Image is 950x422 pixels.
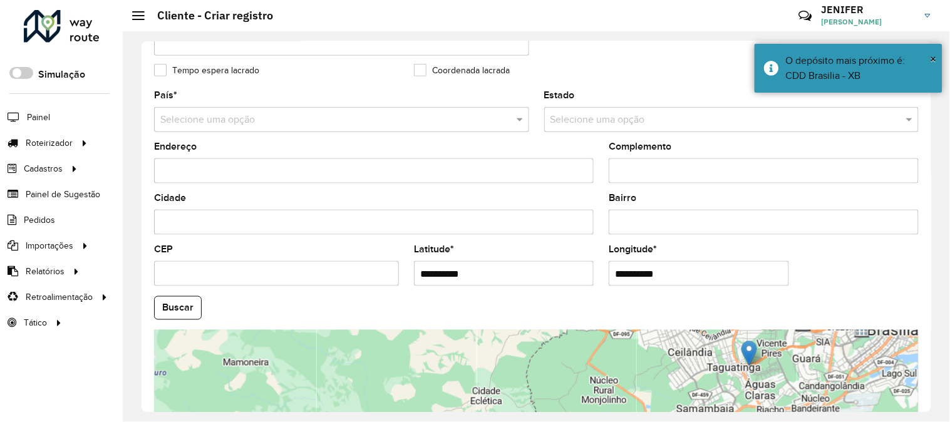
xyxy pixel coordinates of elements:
span: [PERSON_NAME] [822,16,916,28]
button: Close [931,49,937,68]
span: Cadastros [24,162,63,175]
span: Importações [26,239,73,252]
button: Buscar [154,296,202,320]
label: Simulação [38,67,85,82]
span: Tático [24,316,47,329]
label: Cidade [154,190,186,205]
span: Relatórios [26,265,65,278]
label: CEP [154,242,173,257]
span: Painel [27,111,50,124]
span: Painel de Sugestão [26,188,100,201]
h3: JENIFER [822,4,916,16]
img: AS - BRASILIA - XB [854,322,870,339]
div: O depósito mais próximo é: CDD Brasilia - XB [786,53,933,83]
label: Estado [544,88,575,103]
label: Complemento [609,139,671,154]
label: Endereço [154,139,197,154]
label: País [154,88,177,103]
h2: Cliente - Criar registro [145,9,273,23]
img: Marker [741,341,757,366]
span: × [931,52,937,66]
a: Contato Rápido [792,3,818,29]
span: Retroalimentação [26,291,93,304]
label: Longitude [609,242,657,257]
span: Roteirizador [26,136,73,150]
label: Latitude [414,242,454,257]
label: Tempo espera lacrado [154,64,259,77]
label: Coordenada lacrada [414,64,510,77]
span: Pedidos [24,214,55,227]
label: Bairro [609,190,636,205]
